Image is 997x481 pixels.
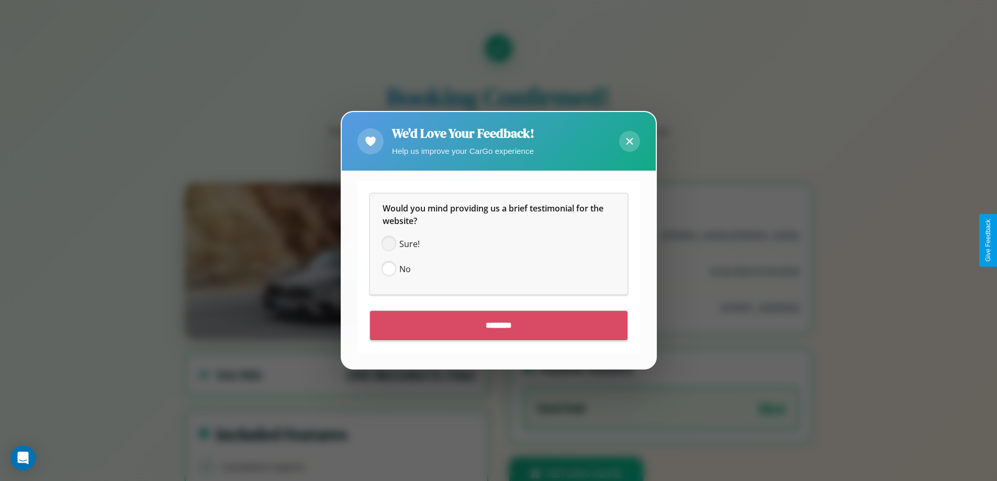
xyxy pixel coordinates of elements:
p: Help us improve your CarGo experience [392,144,534,158]
div: Open Intercom Messenger [10,445,36,471]
span: Would you mind providing us a brief testimonial for the website? [383,203,606,227]
h2: We'd Love Your Feedback! [392,125,534,142]
div: Give Feedback [984,219,992,262]
span: Sure! [399,238,420,251]
span: No [399,263,411,276]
